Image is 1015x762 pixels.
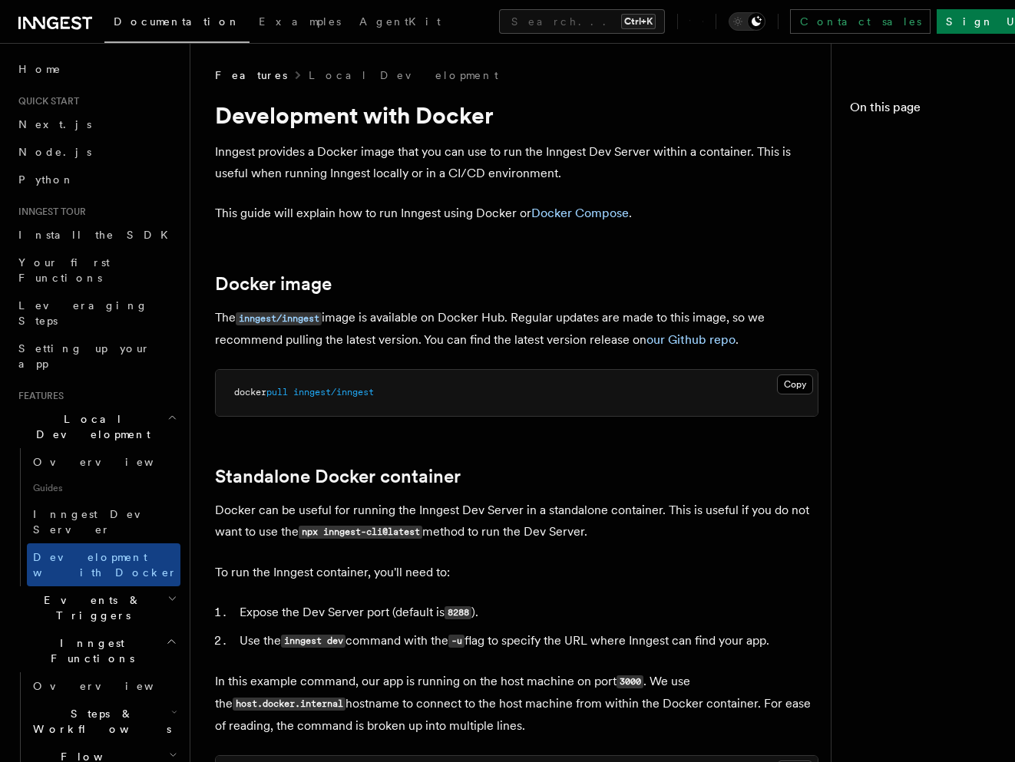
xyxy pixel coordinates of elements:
[215,562,818,583] p: To run the Inngest container, you'll need to:
[12,95,79,107] span: Quick start
[790,9,931,34] a: Contact sales
[12,448,180,586] div: Local Development
[215,141,818,184] p: Inngest provides a Docker image that you can use to run the Inngest Dev Server within a container...
[12,292,180,335] a: Leveraging Steps
[12,592,167,623] span: Events & Triggers
[281,635,345,648] code: inngest dev
[250,5,350,41] a: Examples
[12,390,64,402] span: Features
[309,68,498,83] a: Local Development
[18,173,74,186] span: Python
[215,307,818,351] p: The image is available on Docker Hub. Regular updates are made to this image, so we recommend pul...
[233,698,345,711] code: host.docker.internal
[12,629,180,672] button: Inngest Functions
[215,671,818,737] p: In this example command, our app is running on the host machine on port . We use the hostname to ...
[12,405,180,448] button: Local Development
[27,476,180,500] span: Guides
[12,335,180,378] a: Setting up your app
[114,15,240,28] span: Documentation
[293,387,374,397] span: inngest/inngest
[27,672,180,700] a: Overview
[104,5,250,43] a: Documentation
[33,508,164,536] span: Inngest Dev Server
[850,98,997,123] h4: On this page
[445,606,471,619] code: 8288
[18,256,110,284] span: Your first Functions
[448,635,465,648] code: -u
[235,630,818,652] li: Use the command with the flag to specify the URL where Inngest can find your app.
[215,68,287,83] span: Features
[12,635,166,666] span: Inngest Functions
[27,700,180,743] button: Steps & Workflows
[234,387,266,397] span: docker
[27,448,180,476] a: Overview
[215,500,818,543] p: Docker can be useful for running the Inngest Dev Server in a standalone container. This is useful...
[215,466,461,487] a: Standalone Docker container
[266,387,288,397] span: pull
[27,706,171,737] span: Steps & Workflows
[499,9,665,34] button: Search...Ctrl+K
[531,206,629,220] a: Docker Compose
[12,249,180,292] a: Your first Functions
[235,602,818,624] li: Expose the Dev Server port (default is ).
[33,456,191,468] span: Overview
[33,680,191,692] span: Overview
[215,203,818,224] p: This guide will explain how to run Inngest using Docker or .
[350,5,450,41] a: AgentKit
[18,61,61,77] span: Home
[621,14,656,29] kbd: Ctrl+K
[646,332,736,347] a: our Github repo
[12,138,180,166] a: Node.js
[18,229,177,241] span: Install the SDK
[12,221,180,249] a: Install the SDK
[12,411,167,442] span: Local Development
[617,675,643,688] code: 3000
[18,146,91,158] span: Node.js
[12,166,180,193] a: Python
[33,551,177,579] span: Development with Docker
[259,15,341,28] span: Examples
[27,500,180,543] a: Inngest Dev Server
[27,543,180,586] a: Development with Docker
[12,206,86,218] span: Inngest tour
[236,312,322,325] code: inngest/inngest
[18,118,91,130] span: Next.js
[215,273,332,295] a: Docker image
[12,586,180,629] button: Events & Triggers
[236,310,322,325] a: inngest/inngest
[18,342,150,370] span: Setting up your app
[299,526,422,539] code: npx inngest-cli@latest
[12,111,180,138] a: Next.js
[777,374,813,394] button: Copy
[729,12,765,31] button: Toggle dark mode
[215,101,818,129] h1: Development with Docker
[18,299,148,327] span: Leveraging Steps
[359,15,441,28] span: AgentKit
[12,55,180,83] a: Home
